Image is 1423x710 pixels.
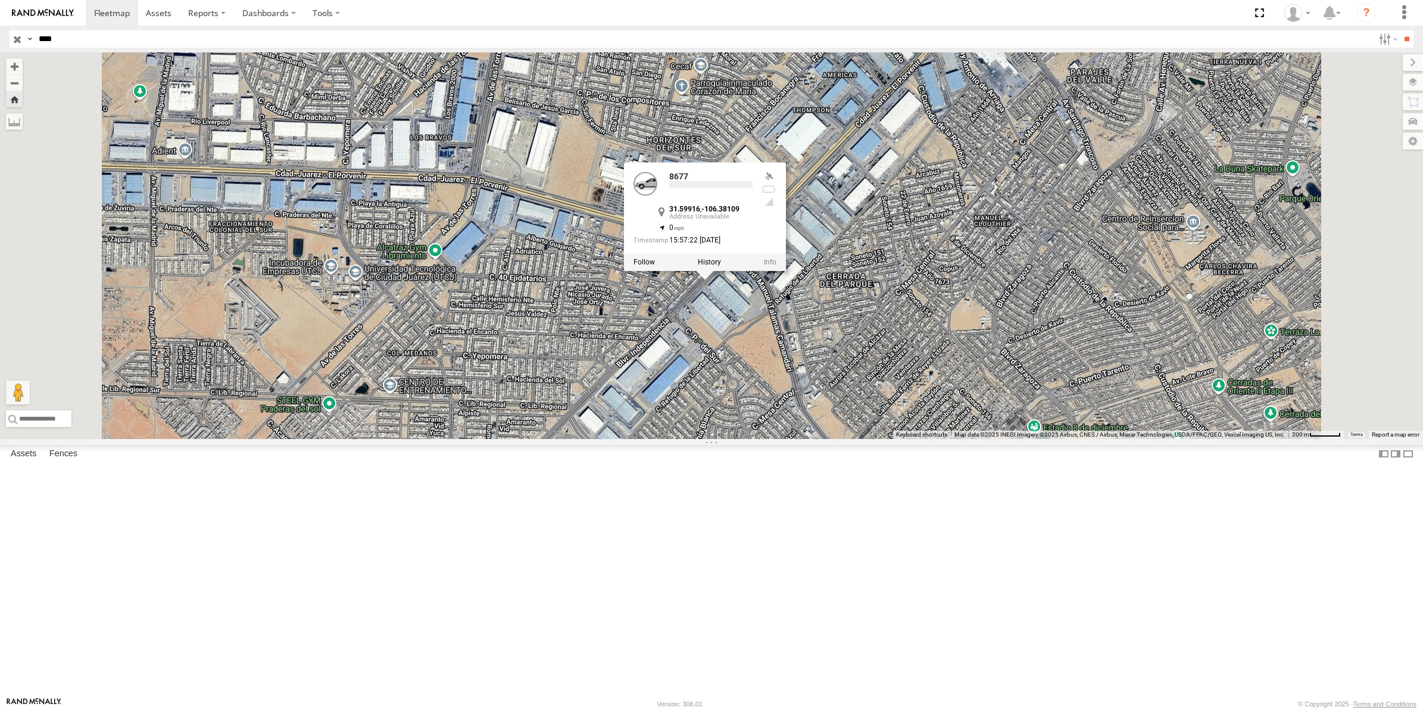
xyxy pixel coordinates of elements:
button: Zoom out [6,74,23,91]
label: Dock Summary Table to the Right [1390,445,1402,462]
label: Search Filter Options [1374,30,1400,48]
div: Roberto Garcia [1280,4,1315,22]
div: No battery health information received from this device. [762,185,776,194]
button: Keyboard shortcuts [896,431,947,439]
a: View Asset Details [634,172,657,195]
label: Realtime tracking of Asset [634,258,655,266]
a: Visit our Website [7,698,61,710]
label: Hide Summary Table [1402,445,1414,462]
label: Dock Summary Table to the Left [1378,445,1390,462]
strong: -106.38109 [701,204,739,213]
i: ? [1357,4,1376,23]
div: Version: 308.01 [657,700,703,708]
button: Zoom Home [6,91,23,107]
img: rand-logo.svg [12,9,74,17]
button: Zoom in [6,58,23,74]
div: © Copyright 2025 - [1298,700,1416,708]
div: Date/time of location update [634,236,753,246]
span: 200 m [1292,431,1309,438]
a: View Asset Details [764,258,776,266]
label: Fences [43,446,83,462]
a: Terms and Conditions [1353,700,1416,708]
span: 0 [669,223,684,231]
label: Measure [6,113,23,130]
label: Map Settings [1403,133,1423,150]
button: Map Scale: 200 m per 49 pixels [1288,431,1344,439]
div: , [669,205,753,220]
a: 8677 [669,171,688,180]
label: View Asset History [698,258,721,266]
label: Search Query [25,30,35,48]
a: Terms (opens in new tab) [1350,432,1363,437]
button: Drag Pegman onto the map to open Street View [6,381,30,404]
div: Last Event GSM Signal Strength [762,197,776,207]
label: Assets [5,446,42,462]
div: Valid GPS Fix [762,172,776,181]
strong: 31.59916 [669,204,700,213]
a: Report a map error [1372,431,1419,438]
span: Map data ©2025 INEGI Imagery ©2025 Airbus, CNES / Airbus, Maxar Technologies, USDA/FPAC/GEO, Vexc... [954,431,1285,438]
